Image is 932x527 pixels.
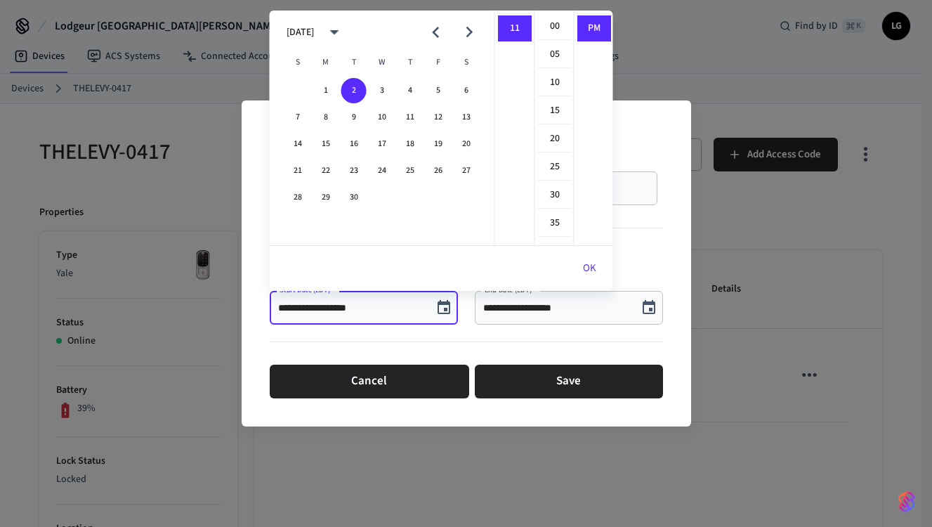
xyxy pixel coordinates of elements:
span: Thursday [398,48,423,77]
button: 18 [398,131,423,157]
button: 17 [369,131,395,157]
button: 23 [341,158,367,183]
li: 5 minutes [538,41,572,68]
span: Monday [313,48,339,77]
button: Cancel [270,365,469,398]
button: 6 [454,78,479,103]
button: 10 [369,105,395,130]
span: Wednesday [369,48,395,77]
button: 3 [369,78,395,103]
button: 13 [454,105,479,130]
button: 25 [398,158,423,183]
li: 35 minutes [538,210,572,237]
button: 16 [341,131,367,157]
button: Choose date, selected date is Aug 29, 2025 [635,294,663,322]
div: [DATE] [287,25,314,40]
button: 12 [426,105,451,130]
span: Saturday [454,48,479,77]
button: 2 [341,78,367,103]
li: 15 minutes [538,98,572,124]
button: 26 [426,158,451,183]
span: Tuesday [341,48,367,77]
button: 22 [313,158,339,183]
img: SeamLogoGradient.69752ec5.svg [898,490,915,513]
button: 28 [285,185,310,210]
button: 15 [313,131,339,157]
button: 20 [454,131,479,157]
button: 11 [398,105,423,130]
button: Choose date, selected date is Sep 2, 2025 [430,294,458,322]
li: 0 minutes [538,13,572,40]
button: Previous month [419,15,452,48]
li: 40 minutes [538,238,572,265]
button: calendar view is open, switch to year view [318,15,351,48]
li: 20 minutes [538,126,572,152]
button: 1 [313,78,339,103]
li: PM [577,15,611,41]
ul: Select minutes [534,11,574,245]
li: 11 hours [498,15,532,41]
button: 21 [285,158,310,183]
ul: Select meridiem [574,11,613,245]
button: 8 [313,105,339,130]
li: 30 minutes [538,182,572,209]
button: 24 [369,158,395,183]
span: Sunday [285,48,310,77]
button: 9 [341,105,367,130]
button: 4 [398,78,423,103]
button: 5 [426,78,451,103]
button: 29 [313,185,339,210]
button: Save [475,365,663,398]
button: Next month [452,15,485,48]
button: 14 [285,131,310,157]
button: 30 [341,185,367,210]
span: Friday [426,48,451,77]
button: OK [566,252,613,285]
ul: Select hours [495,11,534,245]
li: 10 minutes [538,70,572,96]
li: 25 minutes [538,154,572,181]
button: 27 [454,158,479,183]
button: 19 [426,131,451,157]
button: 7 [285,105,310,130]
